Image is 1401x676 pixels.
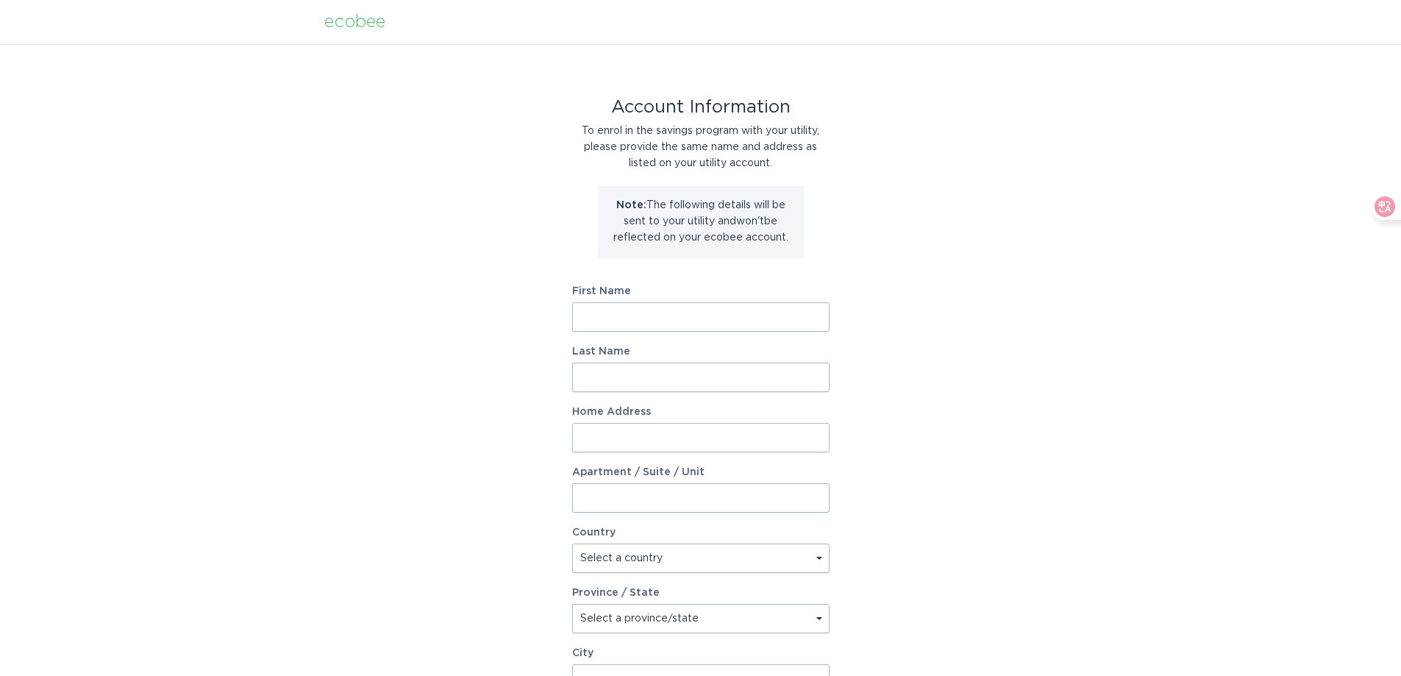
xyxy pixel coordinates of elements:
div: To enrol in the savings program with your utility, please provide the same name and address as li... [572,123,830,171]
label: Province / State [572,588,660,598]
label: Apartment / Suite / Unit [572,467,830,477]
label: City [572,648,830,658]
div: ecobee [324,14,385,30]
p: The following details will be sent to your utility and won't be reflected on your ecobee account. [609,197,793,246]
div: Account Information [572,99,830,115]
label: Country [572,527,616,538]
label: Home Address [572,407,830,417]
label: Last Name [572,346,830,357]
label: First Name [572,286,830,296]
strong: Note: [616,200,646,210]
